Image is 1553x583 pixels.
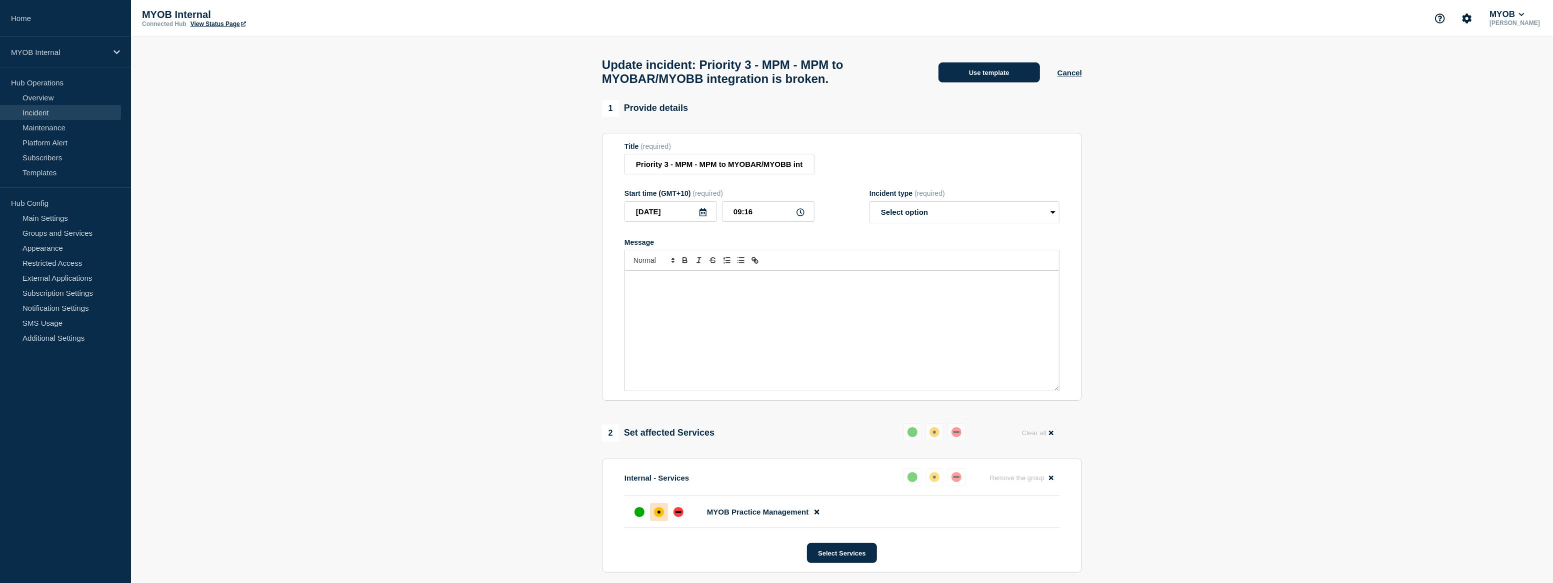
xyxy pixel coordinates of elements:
h1: Update incident: Priority 3 - MPM - MPM to MYOBAR/MYOBB integration is broken. [602,58,921,86]
select: Incident type [869,201,1059,223]
div: up [907,427,917,437]
div: down [673,507,683,517]
button: Account settings [1456,8,1477,29]
div: Start time (GMT+10) [624,189,814,197]
a: View Status Page [190,20,246,27]
span: MYOB Practice Management [707,508,808,516]
button: down [947,423,965,441]
span: (required) [914,189,945,197]
span: Font size [629,254,678,266]
div: affected [654,507,664,517]
span: 1 [602,100,619,117]
div: affected [929,427,939,437]
span: 2 [602,425,619,442]
button: Cancel [1057,68,1082,77]
button: down [947,468,965,486]
span: (required) [640,142,671,150]
button: up [903,423,921,441]
div: Title [624,142,814,150]
span: (required) [692,189,723,197]
div: down [951,427,961,437]
input: YYYY-MM-DD [624,201,717,222]
button: Toggle link [748,254,762,266]
div: down [951,472,961,482]
input: HH:MM [722,201,814,222]
div: up [907,472,917,482]
div: affected [929,472,939,482]
button: Clear all [1016,423,1059,443]
button: Toggle bold text [678,254,692,266]
span: Remove the group [989,474,1044,482]
button: up [903,468,921,486]
button: Remove the group [983,468,1059,488]
div: Set affected Services [602,425,714,442]
p: MYOB Internal [142,9,342,20]
div: Provide details [602,100,688,117]
button: Toggle bulleted list [734,254,748,266]
button: Select Services [807,543,876,563]
button: affected [925,423,943,441]
button: affected [925,468,943,486]
button: Toggle ordered list [720,254,734,266]
button: MYOB [1487,9,1526,19]
div: Incident type [869,189,1059,197]
div: up [634,507,644,517]
div: Message [625,271,1059,391]
button: Toggle strikethrough text [706,254,720,266]
p: MYOB Internal [11,48,107,56]
button: Toggle italic text [692,254,706,266]
div: Message [624,238,1059,246]
button: Support [1429,8,1450,29]
p: Connected Hub [142,20,186,27]
input: Title [624,154,814,174]
p: [PERSON_NAME] [1487,19,1542,26]
p: Internal - Services [624,474,689,482]
button: Use template [938,62,1040,82]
